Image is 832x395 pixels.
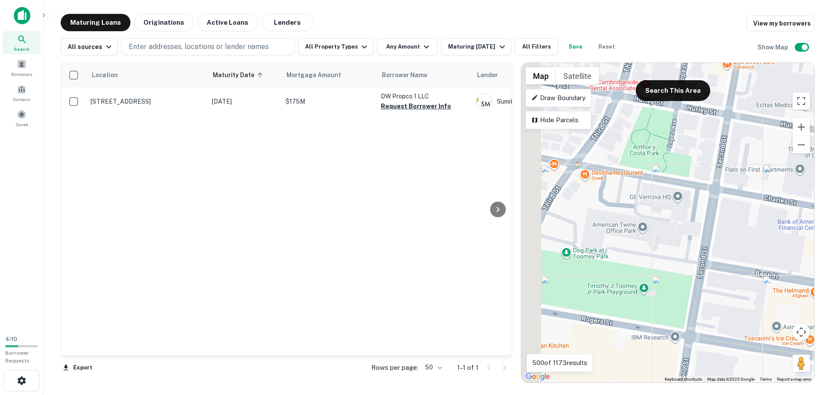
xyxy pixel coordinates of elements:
p: DW Propco 1 LLC [381,91,468,101]
button: Search This Area [636,80,710,101]
span: Lender [477,70,498,80]
p: Enter addresses, locations or lender names [129,42,269,52]
a: Search [3,31,41,54]
span: Borrowers [11,71,32,78]
iframe: Chat Widget [789,326,832,367]
th: Location [86,63,208,87]
div: 0 0 [521,63,814,382]
p: 500 of 1173 results [532,358,587,368]
span: 4 / 10 [5,336,17,343]
button: All Filters [515,38,558,55]
span: Contacts [13,96,30,103]
a: View my borrowers [746,16,815,31]
a: Terms (opens in new tab) [760,377,772,382]
button: Zoom out [793,136,810,153]
a: Saved [3,106,41,130]
span: Borrower Name [382,70,427,80]
span: Saved [16,121,28,128]
button: Keyboard shortcuts [665,376,702,382]
button: Save your search to get updates of matches that match your search criteria. [562,38,589,55]
img: capitalize-icon.png [14,7,30,24]
a: Open this area in Google Maps (opens a new window) [523,371,552,382]
p: 1–1 of 1 [457,362,478,373]
button: Originations [134,14,194,31]
button: Request Borrower Info [381,101,451,111]
a: Contacts [3,81,41,104]
button: Enter addresses, locations or lender names [121,38,295,55]
a: Report a map error [777,377,812,382]
span: Map data ©2025 Google [707,377,754,382]
img: Google [523,371,552,382]
p: Rows per page: [371,362,418,373]
div: Sumitomo Mitsui Bkng [476,94,606,109]
img: picture [477,94,491,109]
button: Zoom in [793,118,810,136]
button: Any Amount [377,38,438,55]
button: Show satellite imagery [556,67,599,85]
button: Reset [593,38,621,55]
th: Maturity Date [208,63,281,87]
button: All Property Types [298,38,374,55]
th: Lender [472,63,611,87]
span: Location [91,70,118,80]
button: Show street map [526,67,556,85]
div: 50 [422,361,443,374]
button: Maturing Loans [61,14,130,31]
button: Export [61,361,94,374]
p: [STREET_ADDRESS] [91,98,203,105]
p: Hide Parcels [531,115,585,125]
div: Maturing [DATE] [448,42,507,52]
th: Mortgage Amount [281,63,377,87]
button: Active Loans [197,14,258,31]
a: Borrowers [3,56,41,79]
p: Draw Boundary [531,93,585,103]
th: Borrower Name [377,63,472,87]
span: Search [14,46,29,52]
div: All sources [68,42,114,52]
button: Lenders [261,14,313,31]
p: [DATE] [212,97,277,106]
span: Mortgage Amount [286,70,352,80]
span: Borrower Requests [5,350,29,364]
button: Maturing [DATE] [441,38,511,55]
h6: Show Map [757,42,790,52]
button: Map camera controls [793,323,810,341]
span: Maturity Date [213,70,266,80]
button: All sources [61,38,118,55]
p: $175M [286,97,372,106]
button: Toggle fullscreen view [793,92,810,110]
